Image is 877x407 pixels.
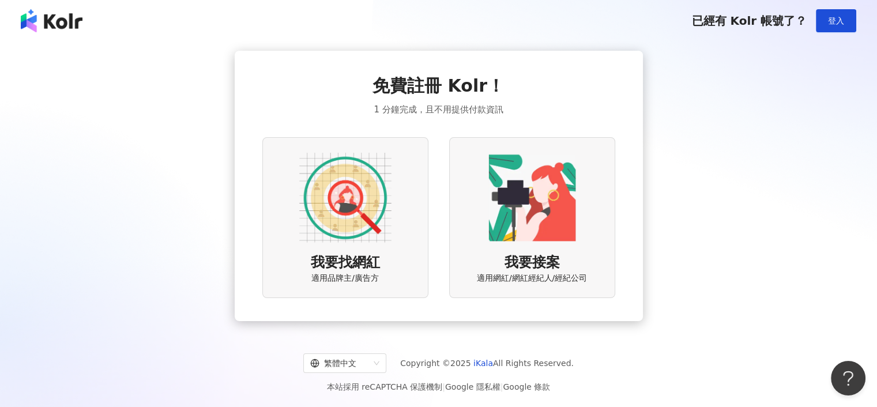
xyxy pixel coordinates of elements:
[445,382,500,391] a: Google 隱私權
[311,273,379,284] span: 適用品牌主/廣告方
[486,152,578,244] img: KOL identity option
[816,9,856,32] button: 登入
[311,253,380,273] span: 我要找網紅
[691,14,807,28] span: 已經有 Kolr 帳號了？
[310,354,369,372] div: 繁體中文
[372,74,505,98] span: 免費註冊 Kolr！
[477,273,587,284] span: 適用網紅/網紅經紀人/經紀公司
[503,382,550,391] a: Google 條款
[374,103,503,116] span: 1 分鐘完成，且不用提供付款資訊
[327,380,550,394] span: 本站採用 reCAPTCHA 保護機制
[299,152,392,244] img: AD identity option
[831,361,865,395] iframe: Help Scout Beacon - Open
[500,382,503,391] span: |
[473,359,493,368] a: iKala
[505,253,560,273] span: 我要接案
[21,9,82,32] img: logo
[828,16,844,25] span: 登入
[442,382,445,391] span: |
[400,356,574,370] span: Copyright © 2025 All Rights Reserved.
